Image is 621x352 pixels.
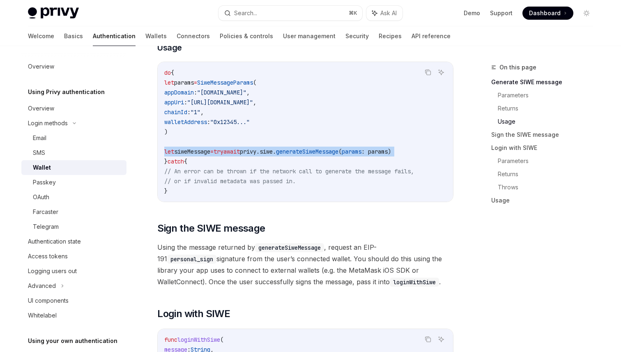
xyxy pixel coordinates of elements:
span: appUri [164,99,184,106]
div: Wallet [33,163,51,173]
span: : [207,118,210,126]
a: Wallet [21,160,126,175]
span: await [223,148,240,155]
button: Ask AI [436,334,446,345]
code: loginWithSiwe [390,278,439,287]
span: try [214,148,223,155]
button: Ask AI [366,6,402,21]
a: UI components [21,293,126,308]
div: Email [33,133,46,143]
div: Access tokens [28,251,68,261]
a: Welcome [28,26,54,46]
a: Policies & controls [220,26,273,46]
span: ) [164,128,168,136]
a: Returns [498,102,600,115]
a: Access tokens [21,249,126,264]
span: siweMessage [174,148,210,155]
span: chainId [164,108,187,116]
div: Advanced [28,281,56,291]
span: : [194,89,197,96]
a: Generate SIWE message [491,76,600,89]
span: // An error can be thrown if the network call to generate the message fails, [164,168,414,175]
a: Dashboard [522,7,573,20]
span: . [273,148,276,155]
a: Parameters [498,89,600,102]
span: "1" [191,108,200,116]
a: Wallets [145,26,167,46]
a: User management [283,26,336,46]
span: ⌘ K [349,10,357,16]
span: { [184,158,187,165]
a: Authentication state [21,234,126,249]
a: API reference [412,26,451,46]
span: privy. [240,148,260,155]
h5: Using Privy authentication [28,87,105,97]
a: Connectors [177,26,210,46]
span: Sign the SIWE message [157,222,265,235]
a: Authentication [93,26,136,46]
span: : [187,108,191,116]
span: walletAddress [164,118,207,126]
a: Usage [498,115,600,128]
a: Throws [498,181,600,194]
a: Overview [21,101,126,116]
a: Logging users out [21,264,126,278]
span: Login with SIWE [157,307,230,320]
a: OAuth [21,190,126,205]
div: Authentication state [28,237,81,246]
div: Login methods [28,118,68,128]
a: Passkey [21,175,126,190]
button: Search...⌘K [218,6,362,21]
span: : [184,99,187,106]
span: do [164,69,171,76]
button: Ask AI [436,67,446,78]
div: Logging users out [28,266,77,276]
a: Recipes [379,26,402,46]
span: Usage [157,42,182,53]
span: On this page [499,62,536,72]
span: = [210,148,214,155]
span: let [164,79,174,86]
div: Search... [234,8,257,18]
span: ( [253,79,256,86]
span: } [164,187,168,195]
span: { [171,69,174,76]
div: UI components [28,296,69,306]
span: let [164,148,174,155]
div: Overview [28,104,54,113]
span: Ask AI [380,9,397,17]
a: Whitelabel [21,308,126,323]
h5: Using your own authentication [28,336,117,346]
span: "[DOMAIN_NAME]" [197,89,246,96]
span: = [194,79,197,86]
a: Overview [21,59,126,74]
span: SiweMessageParams [197,79,253,86]
a: Demo [464,9,480,17]
span: : params) [361,148,391,155]
a: Farcaster [21,205,126,219]
a: SMS [21,145,126,160]
span: func [164,336,177,343]
a: Returns [498,168,600,181]
span: siwe [260,148,273,155]
span: , [200,108,204,116]
button: Copy the contents from the code block [423,334,433,345]
a: Support [490,9,513,17]
span: params [174,79,194,86]
a: Parameters [498,154,600,168]
div: Whitelabel [28,311,57,320]
a: Telegram [21,219,126,234]
span: // or if invalid metadata was passed in. [164,177,296,185]
button: Copy the contents from the code block [423,67,433,78]
div: Telegram [33,222,59,232]
img: light logo [28,7,79,19]
a: Security [345,26,369,46]
span: appDomain [164,89,194,96]
a: Sign the SIWE message [491,128,600,141]
button: Toggle dark mode [580,7,593,20]
span: , [253,99,256,106]
span: "[URL][DOMAIN_NAME]" [187,99,253,106]
code: generateSiweMessage [255,243,324,252]
span: generateSiweMessage [276,148,338,155]
a: Usage [491,194,600,207]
